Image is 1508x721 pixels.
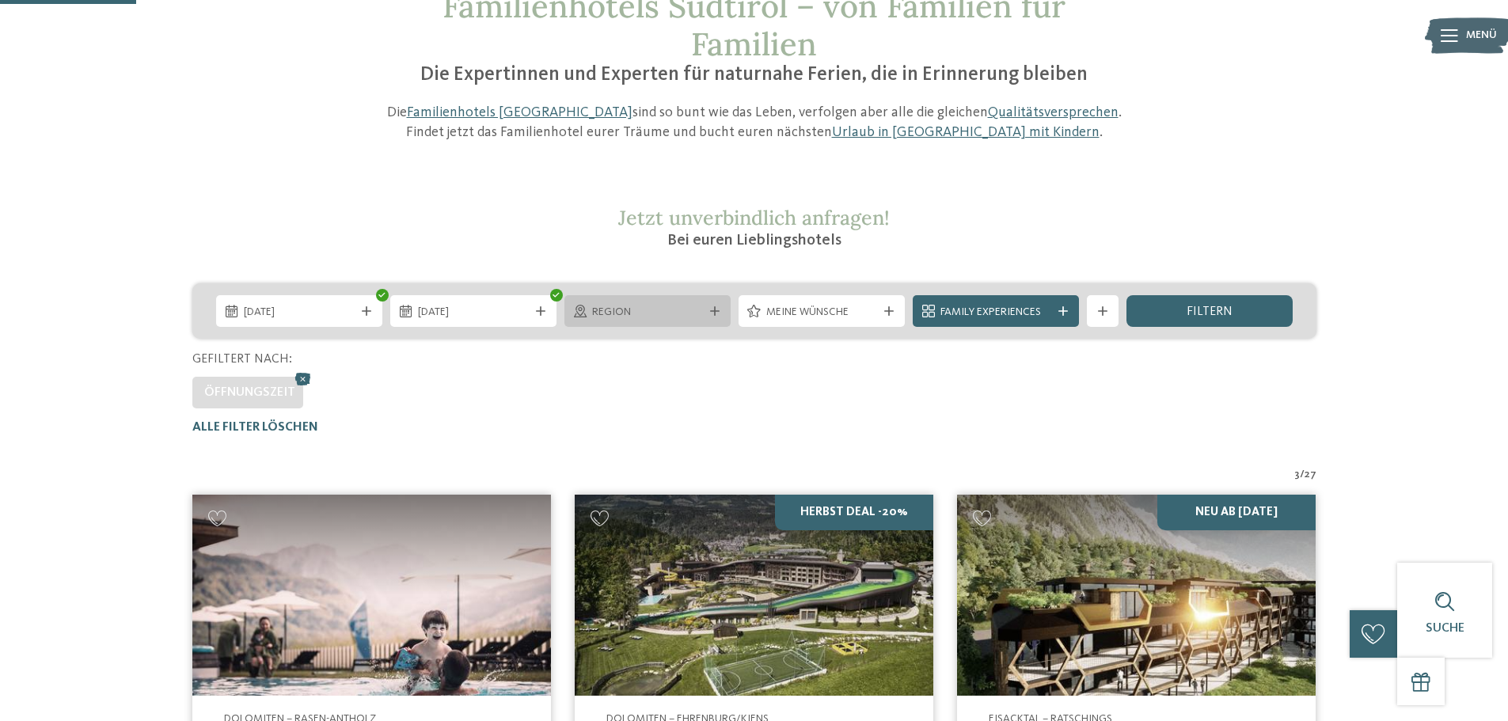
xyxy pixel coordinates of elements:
[244,305,355,321] span: [DATE]
[420,65,1088,85] span: Die Expertinnen und Experten für naturnahe Ferien, die in Erinnerung bleiben
[940,305,1051,321] span: Family Experiences
[192,495,551,696] img: Familienhotels gesucht? Hier findet ihr die besten!
[1187,305,1233,318] span: filtern
[575,495,933,696] img: Familienhotels gesucht? Hier findet ihr die besten!
[192,353,292,366] span: Gefiltert nach:
[418,305,529,321] span: [DATE]
[1300,467,1305,483] span: /
[1305,467,1316,483] span: 27
[407,105,632,120] a: Familienhotels [GEOGRAPHIC_DATA]
[832,125,1100,139] a: Urlaub in [GEOGRAPHIC_DATA] mit Kindern
[766,305,877,321] span: Meine Wünsche
[618,205,890,230] span: Jetzt unverbindlich anfragen!
[592,305,703,321] span: Region
[1426,622,1464,635] span: Suche
[988,105,1119,120] a: Qualitätsversprechen
[192,421,318,434] span: Alle Filter löschen
[204,386,295,399] span: Öffnungszeit
[378,103,1130,142] p: Die sind so bunt wie das Leben, verfolgen aber alle die gleichen . Findet jetzt das Familienhotel...
[957,495,1316,696] img: Familienhotels gesucht? Hier findet ihr die besten!
[667,233,841,249] span: Bei euren Lieblingshotels
[1294,467,1300,483] span: 3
